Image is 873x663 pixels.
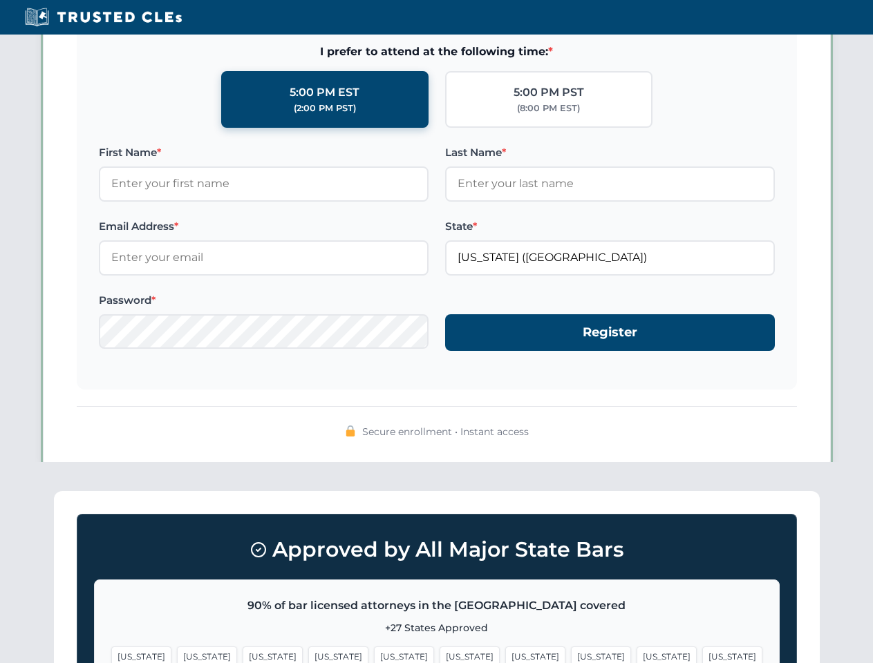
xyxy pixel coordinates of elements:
[294,102,356,115] div: (2:00 PM PST)
[345,425,356,436] img: 🔒
[445,240,775,275] input: Florida (FL)
[21,7,186,28] img: Trusted CLEs
[99,166,429,201] input: Enter your first name
[445,166,775,201] input: Enter your last name
[111,597,762,615] p: 90% of bar licensed attorneys in the [GEOGRAPHIC_DATA] covered
[99,218,429,235] label: Email Address
[517,102,580,115] div: (8:00 PM EST)
[514,84,584,102] div: 5:00 PM PST
[111,620,762,635] p: +27 States Approved
[99,43,775,61] span: I prefer to attend at the following time:
[99,240,429,275] input: Enter your email
[445,144,775,161] label: Last Name
[99,144,429,161] label: First Name
[94,531,780,568] h3: Approved by All Major State Bars
[290,84,359,102] div: 5:00 PM EST
[445,218,775,235] label: State
[99,292,429,309] label: Password
[362,424,529,439] span: Secure enrollment • Instant access
[445,314,775,351] button: Register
